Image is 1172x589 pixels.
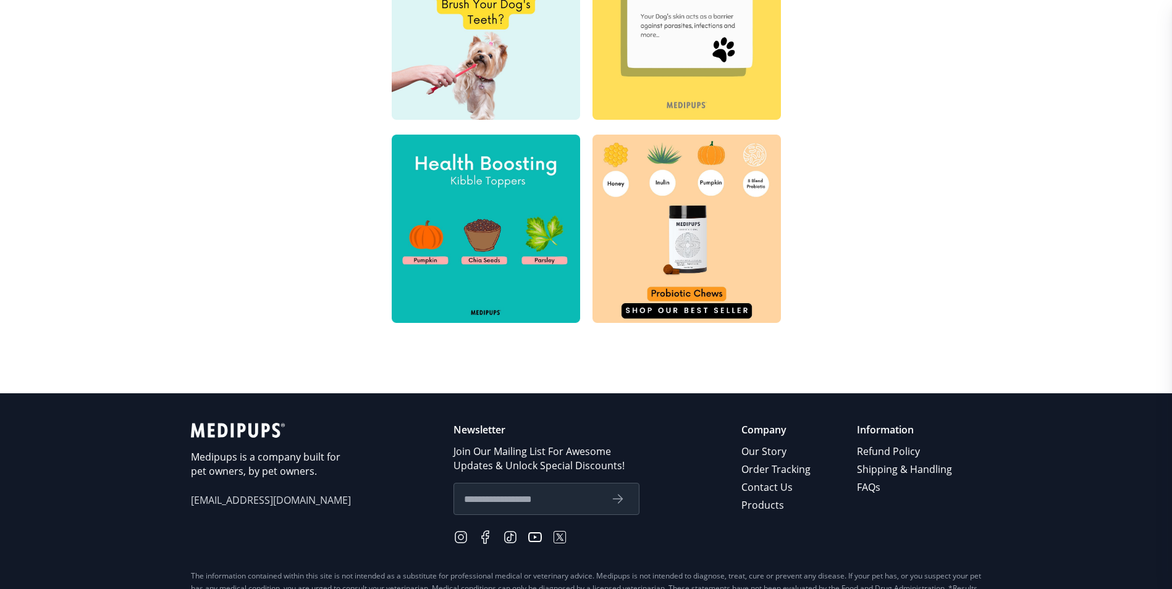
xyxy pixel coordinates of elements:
a: Order Tracking [741,461,812,478]
img: https://www.instagram.com/p/CniZkQCpC8Y [592,135,781,323]
a: Products [741,496,812,514]
a: Our Story [741,443,812,461]
p: Newsletter [453,423,639,437]
a: Contact Us [741,478,812,496]
a: Shipping & Handling [857,461,954,478]
p: Medipups is a company built for pet owners, by pet owners. [191,450,352,478]
p: Information [857,423,954,437]
img: https://www.instagram.com/p/CnS23E_v87W [392,135,580,323]
span: [EMAIL_ADDRESS][DOMAIN_NAME] [191,493,352,508]
p: Join Our Mailing List For Awesome Updates & Unlock Special Discounts! [453,445,639,473]
a: FAQs [857,478,954,496]
p: Company [741,423,812,437]
a: Refund Policy [857,443,954,461]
